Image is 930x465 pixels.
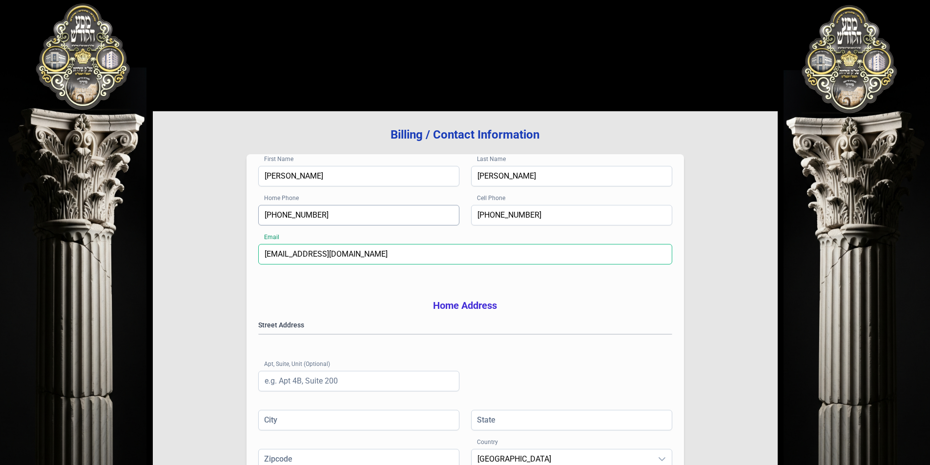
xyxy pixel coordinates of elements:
[168,127,762,142] h3: Billing / Contact Information
[258,371,459,391] input: e.g. Apt 4B, Suite 200
[258,299,672,312] h3: Home Address
[258,320,672,330] label: Street Address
